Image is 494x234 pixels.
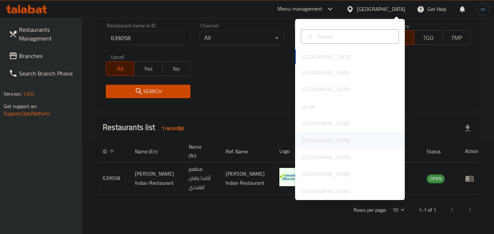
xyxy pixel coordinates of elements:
h2: Restaurants list [103,122,188,134]
div: [GEOGRAPHIC_DATA] [302,187,350,195]
th: Action [459,140,484,162]
button: Yes [134,61,162,76]
th: Logo [274,140,306,162]
span: Get support on: [4,101,37,111]
td: 639058 [97,162,129,195]
button: All [106,61,134,76]
input: Search [314,32,394,41]
div: [GEOGRAPHIC_DATA] [302,170,350,178]
a: Branches [3,47,83,65]
div: Export file [459,119,476,137]
div: Rows per page: [389,205,407,216]
span: ID [103,147,117,156]
span: Search Branch Phone [19,69,77,78]
span: Yes [137,64,159,74]
img: Ananda Bhavan Indian Restaurant [279,168,298,186]
span: Name (En) [135,147,167,156]
td: مطعم أناندا بافان الهندي [183,162,220,195]
span: TMP [445,32,468,43]
div: All [199,31,284,45]
div: Jordan [302,103,316,111]
span: TGO [417,32,440,43]
span: Ref. Name [226,147,257,156]
span: Search [112,87,184,96]
button: TGO [414,30,442,45]
button: TMP [442,30,471,45]
label: Upsell [111,54,124,59]
a: Search Branch Phone [3,65,83,82]
div: Total records count [157,122,188,134]
span: No [165,64,188,74]
td: [PERSON_NAME] Indian Restaurant [129,162,183,195]
div: Menu [465,174,479,183]
div: Menu-management [278,5,323,14]
div: [GEOGRAPHIC_DATA] [302,137,350,145]
div: All [293,31,377,45]
span: 1.0.0 [23,89,34,99]
a: Support.OpsPlatform [4,109,50,118]
input: Search for restaurant name or ID.. [106,31,190,45]
div: [GEOGRAPHIC_DATA] [302,85,350,93]
div: [GEOGRAPHIC_DATA] [302,119,350,127]
div: [GEOGRAPHIC_DATA] [302,153,350,161]
span: Restaurants Management [19,25,77,43]
span: OPEN [427,174,445,183]
td: [PERSON_NAME] Indian Restaurant [220,162,274,195]
span: 1 record(s) [157,125,188,132]
div: [GEOGRAPHIC_DATA] [357,5,405,13]
p: 1-1 of 1 [419,206,436,215]
table: enhanced table [97,140,484,195]
span: Name (Ar) [189,142,211,160]
div: OPEN [427,174,445,183]
span: Version: [4,89,22,99]
label: Delivery [391,23,410,28]
a: Restaurants Management [3,21,83,47]
span: Status [427,147,450,156]
span: Branches [19,51,77,60]
p: Rows per page: [354,206,386,215]
span: All [109,64,131,74]
button: No [162,61,191,76]
span: m [481,5,485,13]
button: Search [106,85,190,98]
div: [GEOGRAPHIC_DATA] [302,69,350,77]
